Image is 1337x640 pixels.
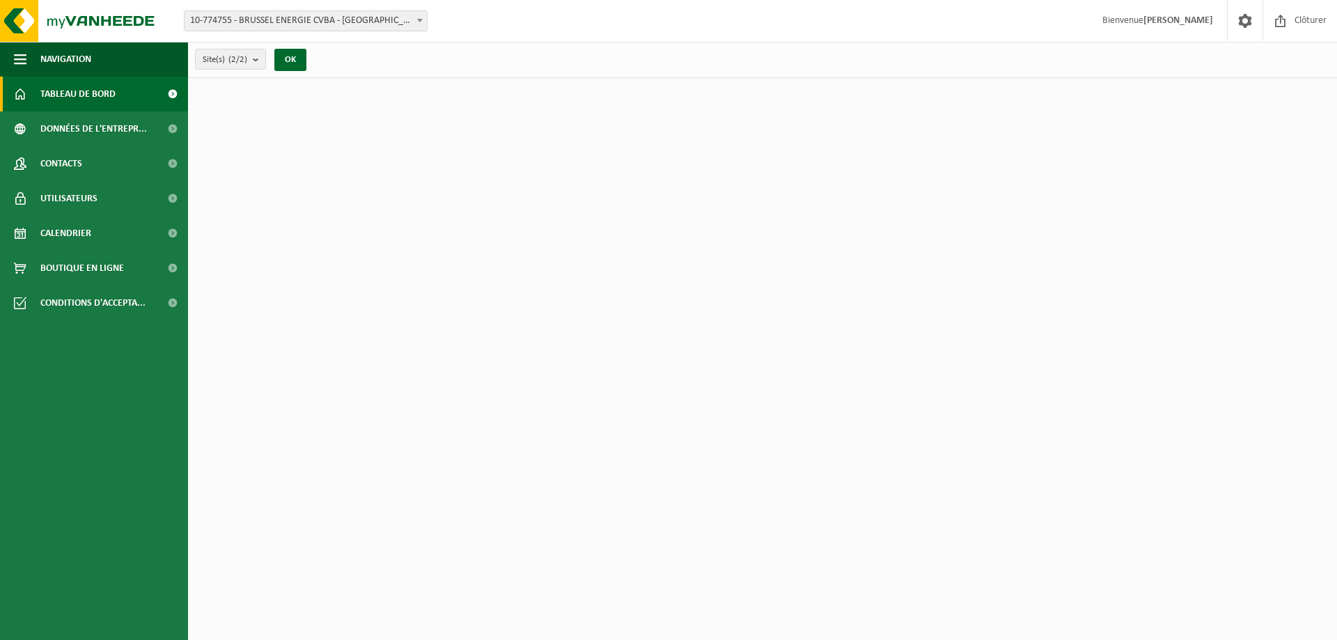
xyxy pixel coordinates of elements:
[184,10,428,31] span: 10-774755 - BRUSSEL ENERGIE CVBA - BRUSSEL
[40,111,147,146] span: Données de l'entrepr...
[40,77,116,111] span: Tableau de bord
[203,49,247,70] span: Site(s)
[40,251,124,286] span: Boutique en ligne
[40,181,97,216] span: Utilisateurs
[274,49,306,71] button: OK
[195,49,266,70] button: Site(s)(2/2)
[40,146,82,181] span: Contacts
[40,286,146,320] span: Conditions d'accepta...
[40,216,91,251] span: Calendrier
[228,55,247,64] count: (2/2)
[185,11,427,31] span: 10-774755 - BRUSSEL ENERGIE CVBA - BRUSSEL
[40,42,91,77] span: Navigation
[1143,15,1213,26] strong: [PERSON_NAME]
